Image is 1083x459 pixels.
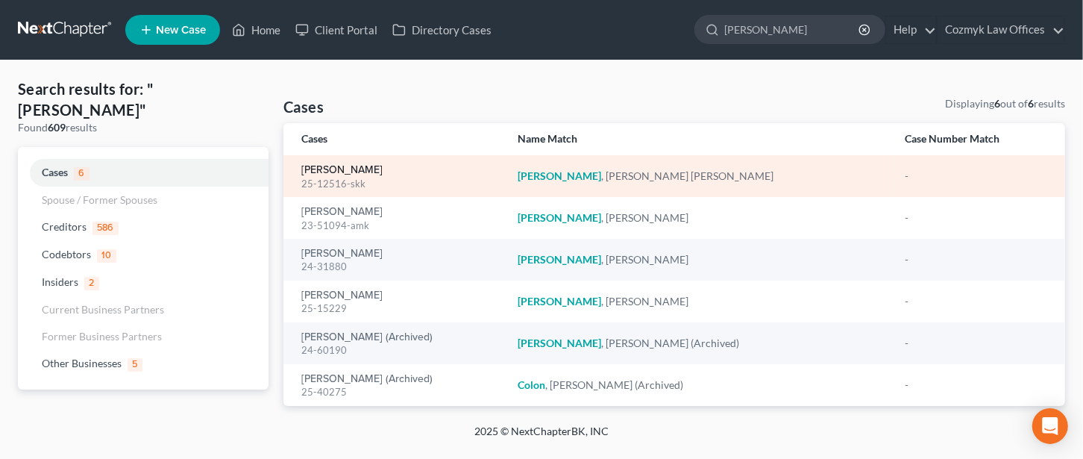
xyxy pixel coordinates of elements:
[905,294,1047,309] div: -
[116,424,967,451] div: 2025 © NextChapterBK, INC
[994,97,1000,110] strong: 6
[74,167,90,181] span: 6
[18,241,269,269] a: Codebtors10
[518,252,881,267] div: , [PERSON_NAME]
[905,378,1047,393] div: -
[905,252,1047,267] div: -
[301,207,383,217] a: [PERSON_NAME]
[518,210,881,225] div: , [PERSON_NAME]
[18,120,269,135] div: Found results
[506,123,893,155] th: Name Match
[42,357,122,369] span: Other Businesses
[385,16,499,43] a: Directory Cases
[518,294,881,309] div: , [PERSON_NAME]
[518,295,602,307] em: [PERSON_NAME]
[518,378,546,391] em: Colon
[518,378,881,393] div: , [PERSON_NAME] (Archived)
[42,166,68,178] span: Cases
[156,25,206,36] span: New Case
[97,249,116,263] span: 10
[886,16,936,43] a: Help
[1032,408,1068,444] div: Open Intercom Messenger
[18,213,269,241] a: Creditors586
[18,187,269,213] a: Spouse / Former Spouses
[1028,97,1034,110] strong: 6
[288,16,385,43] a: Client Portal
[18,159,269,187] a: Cases6
[518,336,881,351] div: , [PERSON_NAME] (Archived)
[42,303,164,316] span: Current Business Partners
[938,16,1064,43] a: Cozmyk Law Offices
[301,385,495,399] div: 25-40275
[283,96,324,117] h4: Cases
[84,277,99,290] span: 2
[518,337,602,349] em: [PERSON_NAME]
[301,343,495,357] div: 24-60190
[18,296,269,323] a: Current Business Partners
[301,290,383,301] a: [PERSON_NAME]
[905,169,1047,184] div: -
[128,358,142,372] span: 5
[518,169,602,182] em: [PERSON_NAME]
[905,210,1047,225] div: -
[518,169,881,184] div: , [PERSON_NAME] [PERSON_NAME]
[893,123,1065,155] th: Case Number Match
[42,248,91,260] span: Codebtors
[42,330,162,343] span: Former Business Partners
[42,193,157,206] span: Spouse / Former Spouses
[301,374,433,384] a: [PERSON_NAME] (Archived)
[18,350,269,378] a: Other Businesses5
[301,249,383,259] a: [PERSON_NAME]
[905,336,1047,351] div: -
[945,96,1065,111] div: Displaying out of results
[301,302,495,316] div: 25-15229
[18,269,269,296] a: Insiders2
[92,222,119,235] span: 586
[518,211,602,224] em: [PERSON_NAME]
[18,78,269,120] h4: Search results for: "[PERSON_NAME]"
[301,332,433,343] a: [PERSON_NAME] (Archived)
[48,121,66,134] strong: 609
[301,219,495,233] div: 23-51094-amk
[301,165,383,175] a: [PERSON_NAME]
[42,220,87,233] span: Creditors
[42,275,78,288] span: Insiders
[301,260,495,274] div: 24-31880
[301,177,495,191] div: 25-12516-skk
[518,253,602,266] em: [PERSON_NAME]
[18,323,269,350] a: Former Business Partners
[225,16,288,43] a: Home
[724,16,861,43] input: Search by name...
[283,123,506,155] th: Cases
